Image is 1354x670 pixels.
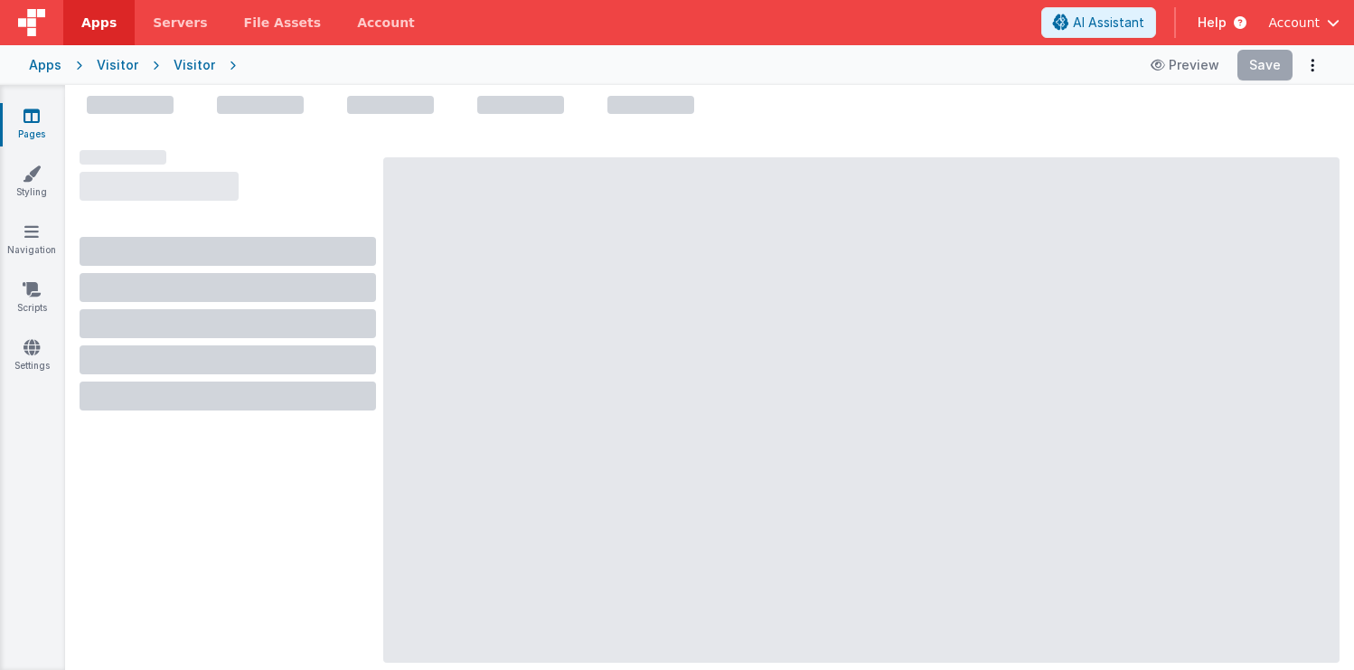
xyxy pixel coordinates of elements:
div: Visitor [97,56,138,74]
button: Preview [1140,51,1230,80]
button: AI Assistant [1041,7,1156,38]
span: File Assets [244,14,322,32]
button: Options [1300,52,1325,78]
span: Help [1198,14,1227,32]
div: Apps [29,56,61,74]
span: Account [1268,14,1320,32]
span: AI Assistant [1073,14,1144,32]
span: Apps [81,14,117,32]
span: Servers [153,14,207,32]
div: Visitor [174,56,215,74]
button: Save [1237,50,1293,80]
button: Account [1268,14,1340,32]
